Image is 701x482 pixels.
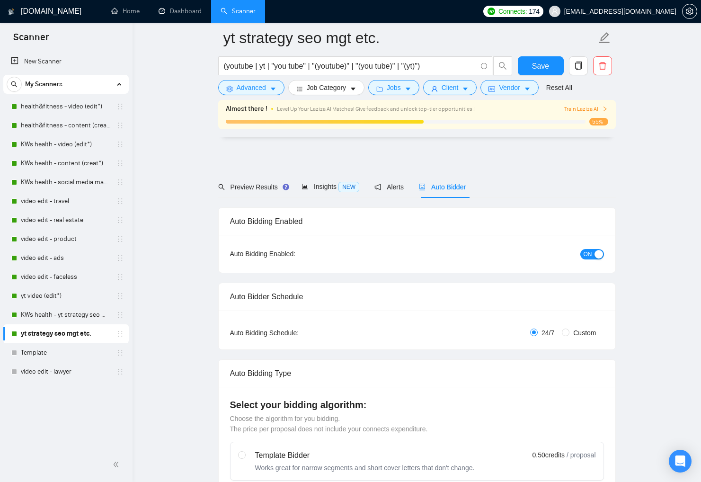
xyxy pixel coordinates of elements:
[116,160,124,167] span: holder
[569,62,587,70] span: copy
[683,8,697,15] span: setting
[368,80,419,95] button: folderJobscaret-down
[21,362,111,381] a: video edit - lawyer
[21,211,111,230] a: video edit - real estate
[21,97,111,116] a: health&fitness - video (edit*)
[270,85,276,92] span: caret-down
[159,7,202,15] a: dashboardDashboard
[529,6,539,17] span: 174
[116,349,124,357] span: holder
[6,30,56,50] span: Scanner
[25,75,62,94] span: My Scanners
[551,8,558,15] span: user
[277,106,475,112] span: Level Up Your Laziza AI Matches! Give feedback and unlock top-tier opportunities !
[682,8,697,15] a: setting
[302,183,359,190] span: Insights
[223,26,596,50] input: Scanner name...
[116,273,124,281] span: holder
[387,82,401,93] span: Jobs
[221,7,256,15] a: searchScanner
[230,249,355,259] div: Auto Bidding Enabled:
[21,343,111,362] a: Template
[116,141,124,148] span: holder
[230,415,428,433] span: Choose the algorithm for you bidding. The price per proposal does not include your connects expen...
[218,80,284,95] button: settingAdvancedcaret-down
[532,450,565,460] span: 0.50 credits
[11,52,121,71] a: New Scanner
[7,81,21,88] span: search
[8,4,15,19] img: logo
[116,216,124,224] span: holder
[21,268,111,286] a: video edit - faceless
[567,450,595,460] span: / proposal
[431,85,438,92] span: user
[481,63,487,69] span: info-circle
[237,82,266,93] span: Advanced
[230,328,355,338] div: Auto Bidding Schedule:
[218,183,286,191] span: Preview Results
[594,62,612,70] span: delete
[21,305,111,324] a: KWs health - yt strategy seo mgt etc.
[7,77,22,92] button: search
[21,173,111,192] a: KWs health - social media manag*
[532,60,549,72] span: Save
[538,328,558,338] span: 24/7
[589,118,608,125] span: 55%
[288,80,364,95] button: barsJob Categorycaret-down
[569,56,588,75] button: copy
[405,85,411,92] span: caret-down
[338,182,359,192] span: NEW
[21,230,111,249] a: video edit - product
[230,398,604,411] h4: Select your bidding algorithm:
[499,82,520,93] span: Vendor
[296,85,303,92] span: bars
[111,7,140,15] a: homeHome
[307,82,346,93] span: Job Category
[255,450,475,461] div: Template Bidder
[21,116,111,135] a: health&fitness - content (creat*)
[493,56,512,75] button: search
[524,85,531,92] span: caret-down
[116,254,124,262] span: holder
[116,197,124,205] span: holder
[116,368,124,375] span: holder
[230,208,604,235] div: Auto Bidding Enabled
[224,60,477,72] input: Search Freelance Jobs...
[350,85,356,92] span: caret-down
[376,85,383,92] span: folder
[498,6,527,17] span: Connects:
[584,249,592,259] span: ON
[488,85,495,92] span: idcard
[21,324,111,343] a: yt strategy seo mgt etc.
[116,103,124,110] span: holder
[21,249,111,268] a: video edit - ads
[564,105,608,114] button: Train Laziza AI
[116,330,124,338] span: holder
[546,82,572,93] a: Reset All
[113,460,122,469] span: double-left
[488,8,495,15] img: upwork-logo.png
[21,154,111,173] a: KWs health - content (creat*)
[423,80,477,95] button: userClientcaret-down
[598,32,611,44] span: edit
[462,85,469,92] span: caret-down
[442,82,459,93] span: Client
[116,179,124,186] span: holder
[518,56,564,75] button: Save
[230,360,604,387] div: Auto Bidding Type
[230,283,604,310] div: Auto Bidder Schedule
[21,286,111,305] a: yt video (edit*)
[602,106,608,112] span: right
[282,183,290,191] div: Tooltip anchor
[3,75,129,381] li: My Scanners
[569,328,600,338] span: Custom
[682,4,697,19] button: setting
[494,62,512,70] span: search
[255,463,475,473] div: Works great for narrow segments and short cover letters that don't change.
[302,183,308,190] span: area-chart
[116,311,124,319] span: holder
[21,192,111,211] a: video edit - travel
[226,104,267,114] span: Almost there !
[593,56,612,75] button: delete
